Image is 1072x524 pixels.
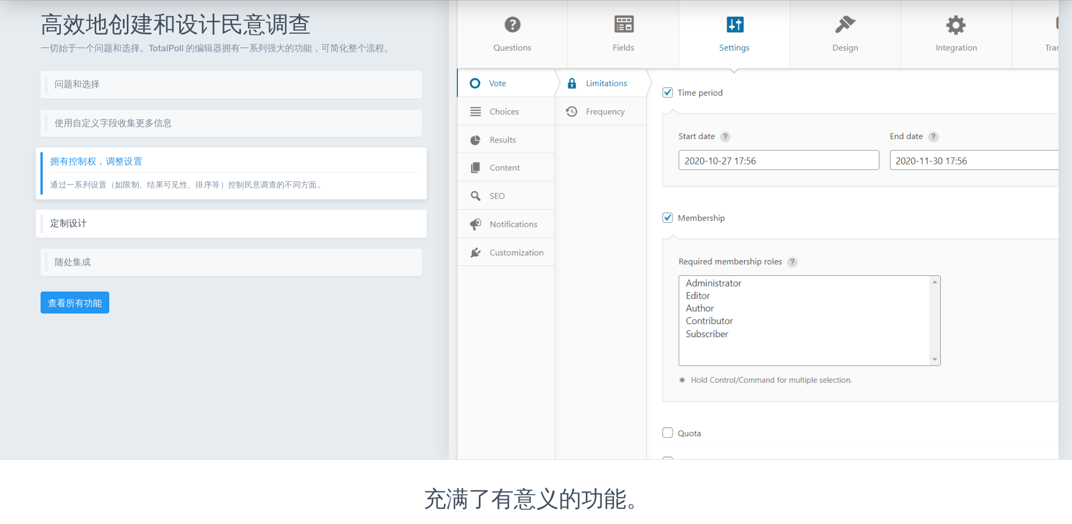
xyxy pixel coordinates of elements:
[41,292,109,313] a: 查看所有功能
[41,43,393,53] font: 一切始于一个问题和选择。TotalPoll 的编辑器拥有一系列强大的功能，可简化整个流程。
[108,11,311,38] font: 创建和设计民意调查
[50,218,87,229] font: 定制设计
[50,180,325,189] font: 通过一系列设置（如限制、结果可见性、排序等）控制民意调查的不同方面。
[41,11,108,38] font: 高效地
[55,257,91,267] font: 随处集成
[424,486,649,512] font: 充满了有意义的功能。
[55,118,172,128] font: 使用自定义字段收集更多信息
[48,297,102,308] font: 查看所有功能
[50,156,143,167] font: 拥有控制权，调整设置
[55,79,100,89] font: 问题和选择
